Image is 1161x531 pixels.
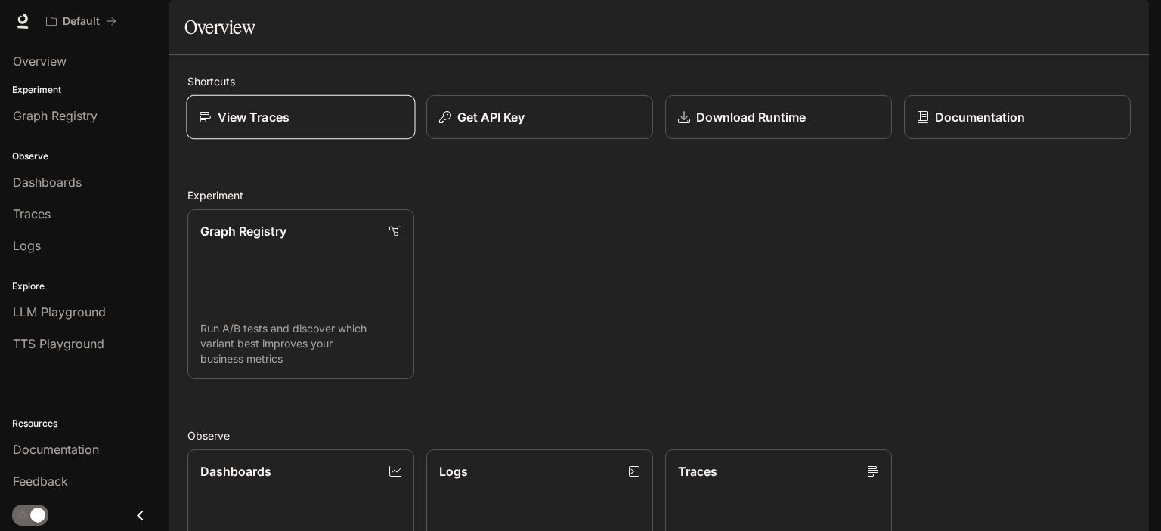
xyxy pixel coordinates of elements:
[200,462,271,480] p: Dashboards
[187,73,1131,89] h2: Shortcuts
[187,95,416,140] a: View Traces
[935,108,1025,126] p: Documentation
[696,108,806,126] p: Download Runtime
[200,321,401,366] p: Run A/B tests and discover which variant best improves your business metrics
[184,12,255,42] h1: Overview
[187,209,414,379] a: Graph RegistryRun A/B tests and discover which variant best improves your business metrics
[457,108,525,126] p: Get API Key
[63,15,100,28] p: Default
[39,6,123,36] button: All workspaces
[678,462,717,480] p: Traces
[187,187,1131,203] h2: Experiment
[904,95,1131,139] a: Documentation
[426,95,653,139] button: Get API Key
[200,222,286,240] p: Graph Registry
[218,108,289,126] p: View Traces
[439,462,468,480] p: Logs
[187,428,1131,443] h2: Observe
[665,95,892,139] a: Download Runtime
